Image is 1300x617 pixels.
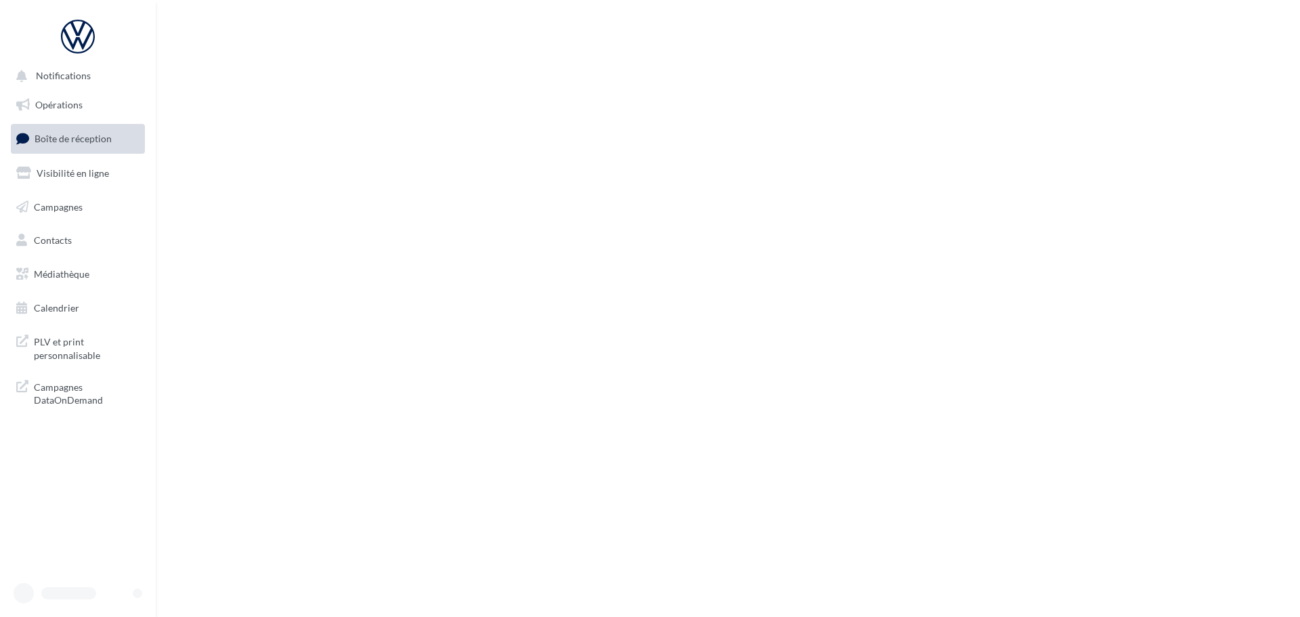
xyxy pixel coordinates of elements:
a: Visibilité en ligne [8,159,148,188]
a: Calendrier [8,294,148,322]
span: PLV et print personnalisable [34,333,139,362]
span: Opérations [35,99,83,110]
span: Visibilité en ligne [37,167,109,179]
span: Médiathèque [34,268,89,280]
a: Opérations [8,91,148,119]
a: Campagnes [8,193,148,221]
span: Notifications [36,70,91,82]
a: Médiathèque [8,260,148,289]
a: PLV et print personnalisable [8,327,148,367]
a: Campagnes DataOnDemand [8,373,148,412]
span: Calendrier [34,302,79,314]
span: Campagnes [34,200,83,212]
a: Contacts [8,226,148,255]
span: Contacts [34,234,72,246]
span: Campagnes DataOnDemand [34,378,139,407]
span: Boîte de réception [35,133,112,144]
a: Boîte de réception [8,124,148,153]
